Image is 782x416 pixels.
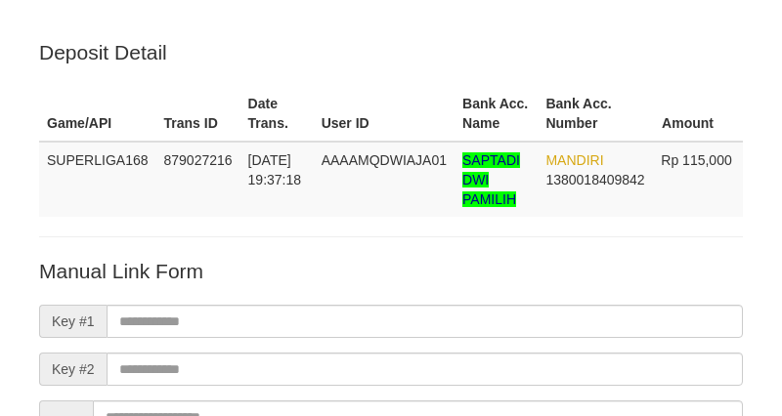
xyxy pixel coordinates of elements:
[538,86,653,142] th: Bank Acc. Number
[39,353,107,386] span: Key #2
[248,152,302,187] span: [DATE] 19:37:18
[314,86,455,142] th: User ID
[322,152,447,168] span: AAAAMQDWIAJA01
[39,142,156,217] td: SUPERLIGA168
[462,152,520,207] span: Nama rekening >18 huruf, harap diedit
[39,86,156,142] th: Game/API
[156,142,240,217] td: 879027216
[240,86,314,142] th: Date Trans.
[39,305,107,338] span: Key #1
[653,86,743,142] th: Amount
[39,257,743,285] p: Manual Link Form
[545,152,603,168] span: MANDIRI
[661,152,731,168] span: Rp 115,000
[455,86,538,142] th: Bank Acc. Name
[39,38,743,66] p: Deposit Detail
[545,172,644,187] span: Copy 1380018409842 to clipboard
[156,86,240,142] th: Trans ID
